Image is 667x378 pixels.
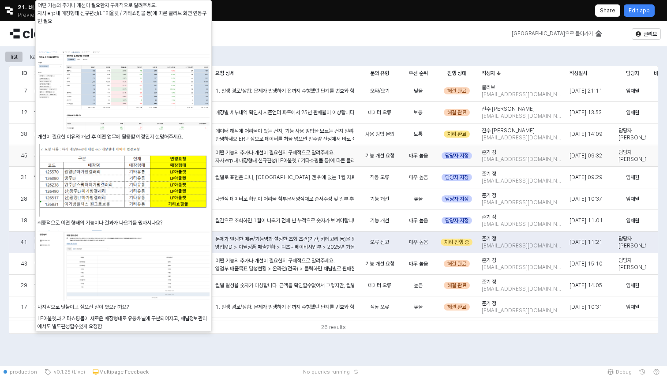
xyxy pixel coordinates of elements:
span: 28 [21,195,27,202]
span: 작성자 [482,70,495,77]
span: [EMAIL_ADDRESS][DOMAIN_NAME] [482,242,562,249]
span: 작동 오류 [370,303,389,311]
div: [GEOGRAPHIC_DATA]으로 돌아가기 [512,30,593,37]
span: 해결 완료 [447,260,466,267]
span: 준기 정 [482,257,496,264]
span: [DATE] 13:53 [570,109,602,116]
button: v0.1.25 (Live) [41,366,89,378]
span: 담당자 [PERSON_NAME] [618,257,646,271]
div: 매장별 세부내역 확인시 시즌언더 파트에서 25년 판매율이 이상합니다. 확인요청 드립니다. [215,109,354,116]
span: 38 [21,131,27,138]
span: 진수 [PERSON_NAME] [482,105,535,112]
span: Previewing [18,11,47,19]
span: [DATE] 11:01 [570,217,603,224]
span: 기능 개선 요청 [365,152,394,159]
div: list [5,52,23,62]
span: ID [22,70,27,77]
div: 26 results [321,323,346,332]
span: 담당자 [PERSON_NAME] [618,149,646,163]
span: 매우 높음 [409,152,428,159]
span: 담당자 [PERSON_NAME] [618,127,646,141]
div: 월별로 표현은 되나, [GEOGRAPHIC_DATA] 맨 위에 있는 1월 자료만 다운로드 됨 [215,173,354,181]
p: Multipage Feedback [99,368,149,375]
span: [EMAIL_ADDRESS][DOMAIN_NAME] [482,177,562,184]
div: 데이터 해석에 어려움이 있는 건지, 기능 사용 방법을 모르는 건지 알려주세요. 어떤 결과를 얻기 위해 어떤 방법들을 시도해보셨나요? 최종적으로 어떤 결과를 얻고 싶으신가요? ... [215,127,354,345]
span: 오류 신고 [370,239,389,246]
span: v0.1.25 (Live) [51,368,85,375]
span: 영업MD 정상매현황 내에 시즌언더 매장별 파트 수치 이상 [34,109,149,116]
span: 유통채널 신규편성 [34,152,71,159]
button: History [635,366,649,378]
p: Share [600,7,615,14]
span: 월별 누적 매출목표 달성율 확인부탁드립니다.. [34,282,126,289]
span: [EMAIL_ADDRESS][DOMAIN_NAME] [482,112,562,120]
span: 담당자 [626,70,639,77]
span: 기능 개선 [370,195,389,202]
span: 기능 개선 요청 [365,260,394,267]
span: 문의 유형 [370,70,389,77]
span: 임채원 [626,87,639,94]
span: 준기 정 [482,192,496,199]
span: 임채원 [626,195,639,202]
img: 4xDC1oAAAAGSURBVAMAgr6ZQ3Gk570AAAAASUVORK5CYII= [37,230,210,301]
span: No queries running [303,368,350,375]
span: 진수 [PERSON_NAME] [482,127,535,134]
span: [DATE] 10:31 [570,303,603,311]
span: 해결 완료 [447,109,466,116]
span: 41 [21,239,27,246]
span: ERP 적용 시점 문의 [34,131,75,138]
span: 요청 상세 [215,70,234,77]
span: 처리 진행 중 [444,239,469,246]
div: Table toolbar [9,321,658,333]
button: Help [649,366,663,378]
div: list [11,52,18,62]
span: 매우 높음 [409,239,428,246]
span: 31 [21,174,27,181]
span: 임채원 [626,109,639,116]
span: 담당자 지정 [445,152,468,159]
span: 사용 방법 문의 [365,131,394,138]
span: 높음 [414,195,423,202]
span: 작동 오류 [370,174,389,181]
span: 매우 높음 [409,260,428,267]
span: 준기 정 [482,213,496,221]
div: 1. 발생 경로/상황: 문제가 발생하기 전까지 수행했던 단계를 번호와 함께 자세히 설명하거나, 제안하는 기능/개선이 필요한 상황을 설명해 주세요. (예: 1. 날짜를 [DAT... [215,87,354,95]
p: 자사 erp내 매장형태 신규편성(LF아울렛 / 기타쇼핑몰 등)에 따른 클리브 화면 연동구현 필요 [215,157,354,165]
span: 준기 정 [482,278,496,285]
span: 17 [21,303,27,311]
span: 21. 버그 제보_개선 요청/reports_management [18,3,144,11]
button: 클리브 [632,28,661,40]
span: 임채원 [626,303,639,311]
span: 데이터 오류 [368,282,391,289]
div: 월간으로 조회하면 1월이 나오기 전에 년 누적으로 숫자가 보여야합니다.. [215,217,354,225]
span: 높음 [414,303,423,311]
span: 담당자 지정 [445,174,468,181]
span: 12 [21,109,27,116]
p: 영업MD > 이월상품 매출현황 > 디즈니베이비사업부 > 2025년 가을이월 / 2025년 봄이월 판매율 값 오류 [215,243,354,251]
span: 준기 정 [482,235,496,242]
button: [GEOGRAPHIC_DATA]으로 돌아가기 [506,28,607,39]
span: 오타/오기 [370,87,390,94]
span: 작성일시 [570,70,587,77]
div: 나열식 데이터로 확인이 어려움 첨부문서양식대로 순서수정 및 일부 추가필요 구분자별 컬러 추가 구분해주세요(시인성) -- [215,195,354,203]
span: 클리브 [482,84,495,91]
span: [DATE] 11:21 [570,239,603,246]
span: [EMAIL_ADDRESS][DOMAIN_NAME] [482,285,562,292]
span: 준기 정 [482,170,496,177]
span: 43 [21,260,27,267]
span: 담당자 지정 [445,195,468,202]
span: [EMAIL_ADDRESS][DOMAIN_NAME] [482,199,562,206]
span: [DATE] 14:09 [570,131,603,138]
button: Edit app [624,4,655,17]
span: sum값 24년대비 23년대비 신장율과 신장액 합계값이 표시되지 않습니다.. [34,303,184,311]
span: 임채원 [626,174,639,181]
button: Debug [603,366,635,378]
span: 채널별매출현황 수정 [34,195,75,202]
span: 기능 개선 [370,217,389,224]
span: 높음 [414,282,423,289]
span: 진행 상태 [447,70,466,77]
div: 메인으로 돌아가기 [506,28,607,39]
p: 안녕하세요 ERP 상으로 데이터를 처음 넣으면 발주량 산정에서 바로 적용이 되는데 수정시 바로 적용이 안되고 시간이 걸리는 걸까요? [215,135,354,143]
span: [DATE] 09:29 [570,174,603,181]
p: 클리브 [644,30,657,37]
